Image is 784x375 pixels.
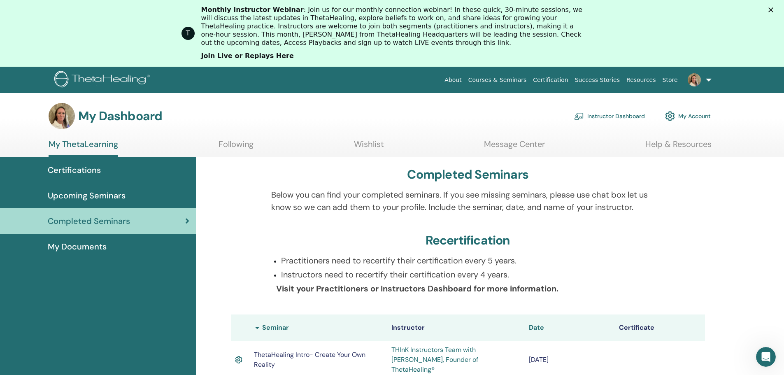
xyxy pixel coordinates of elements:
[768,7,777,12] div: Close
[645,139,712,155] a: Help & Resources
[574,107,645,125] a: Instructor Dashboard
[665,107,711,125] a: My Account
[201,52,294,61] a: Join Live or Replays Here
[441,72,465,88] a: About
[281,268,664,281] p: Instructors need to recertify their certification every 4 years.
[219,139,254,155] a: Following
[391,345,478,374] a: THInK Instructors Team with [PERSON_NAME], Founder of ThetaHealing®
[281,254,664,267] p: Practitioners need to recertify their certification every 5 years.
[572,72,623,88] a: Success Stories
[48,164,101,176] span: Certifications
[688,73,701,86] img: default.jpg
[623,72,659,88] a: Resources
[201,6,304,14] b: Monthly Instructor Webinar
[574,112,584,120] img: chalkboard-teacher.svg
[271,189,664,213] p: Below you can find your completed seminars. If you see missing seminars, please use chat box let ...
[48,189,126,202] span: Upcoming Seminars
[49,103,75,129] img: default.jpg
[659,72,681,88] a: Store
[49,139,118,157] a: My ThetaLearning
[530,72,571,88] a: Certification
[48,240,107,253] span: My Documents
[387,314,525,341] th: Instructor
[756,347,776,367] iframe: Intercom live chat
[615,314,705,341] th: Certificate
[201,6,590,47] div: : Join us for our monthly connection webinar! In these quick, 30-minute sessions, we will discuss...
[407,167,528,182] h3: Completed Seminars
[665,109,675,123] img: cog.svg
[78,109,162,123] h3: My Dashboard
[235,354,242,365] img: Active Certificate
[465,72,530,88] a: Courses & Seminars
[484,139,545,155] a: Message Center
[254,350,365,369] span: ThetaHealing Intro- Create Your Own Reality
[276,283,558,294] b: Visit your Practitioners or Instructors Dashboard for more information.
[426,233,510,248] h3: Recertification
[54,71,153,89] img: logo.png
[48,215,130,227] span: Completed Seminars
[354,139,384,155] a: Wishlist
[529,323,544,332] a: Date
[181,27,195,40] div: Profile image for ThetaHealing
